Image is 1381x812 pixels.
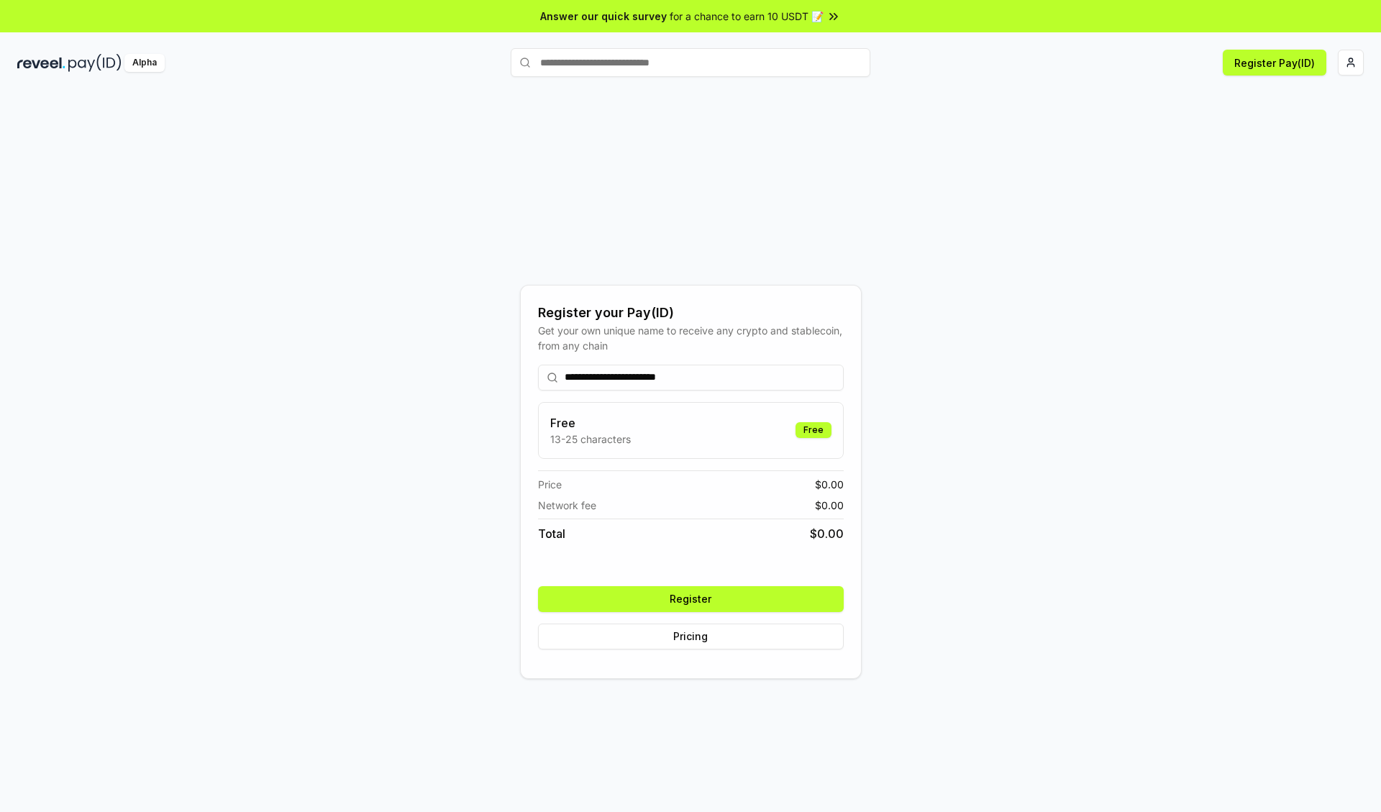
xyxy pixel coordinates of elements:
[550,432,631,447] p: 13-25 characters
[124,54,165,72] div: Alpha
[538,586,844,612] button: Register
[810,525,844,542] span: $ 0.00
[68,54,122,72] img: pay_id
[17,54,65,72] img: reveel_dark
[540,9,667,24] span: Answer our quick survey
[670,9,824,24] span: for a chance to earn 10 USDT 📝
[815,498,844,513] span: $ 0.00
[550,414,631,432] h3: Free
[538,498,596,513] span: Network fee
[538,624,844,649] button: Pricing
[538,525,565,542] span: Total
[538,477,562,492] span: Price
[538,303,844,323] div: Register your Pay(ID)
[796,422,831,438] div: Free
[538,323,844,353] div: Get your own unique name to receive any crypto and stablecoin, from any chain
[1223,50,1326,76] button: Register Pay(ID)
[815,477,844,492] span: $ 0.00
